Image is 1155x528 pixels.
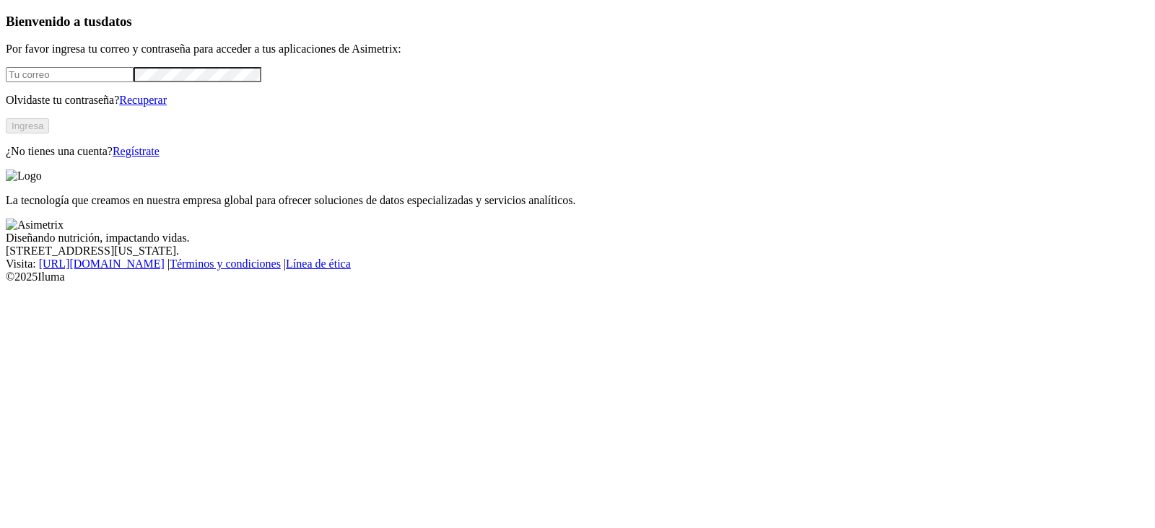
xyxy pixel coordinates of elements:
[6,245,1149,258] div: [STREET_ADDRESS][US_STATE].
[39,258,165,270] a: [URL][DOMAIN_NAME]
[6,94,1149,107] p: Olvidaste tu contraseña?
[6,170,42,182] img: Logo
[6,219,64,232] img: Asimetrix
[6,258,1149,270] div: Visita : | |
[170,258,281,270] a: Términos y condiciones
[6,118,49,133] button: Ingresa
[6,14,1149,30] h3: Bienvenido a tus
[286,258,351,270] a: Línea de ética
[6,43,1149,56] p: Por favor ingresa tu correo y contraseña para acceder a tus aplicaciones de Asimetrix:
[6,270,1149,283] div: © 2025 Iluma
[6,232,1149,245] div: Diseñando nutrición, impactando vidas.
[6,67,134,82] input: Tu correo
[101,14,132,29] span: datos
[119,94,167,106] a: Recuperar
[6,145,1149,158] p: ¿No tienes una cuenta?
[6,194,1149,207] p: La tecnología que creamos en nuestra empresa global para ofrecer soluciones de datos especializad...
[113,145,160,157] a: Regístrate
